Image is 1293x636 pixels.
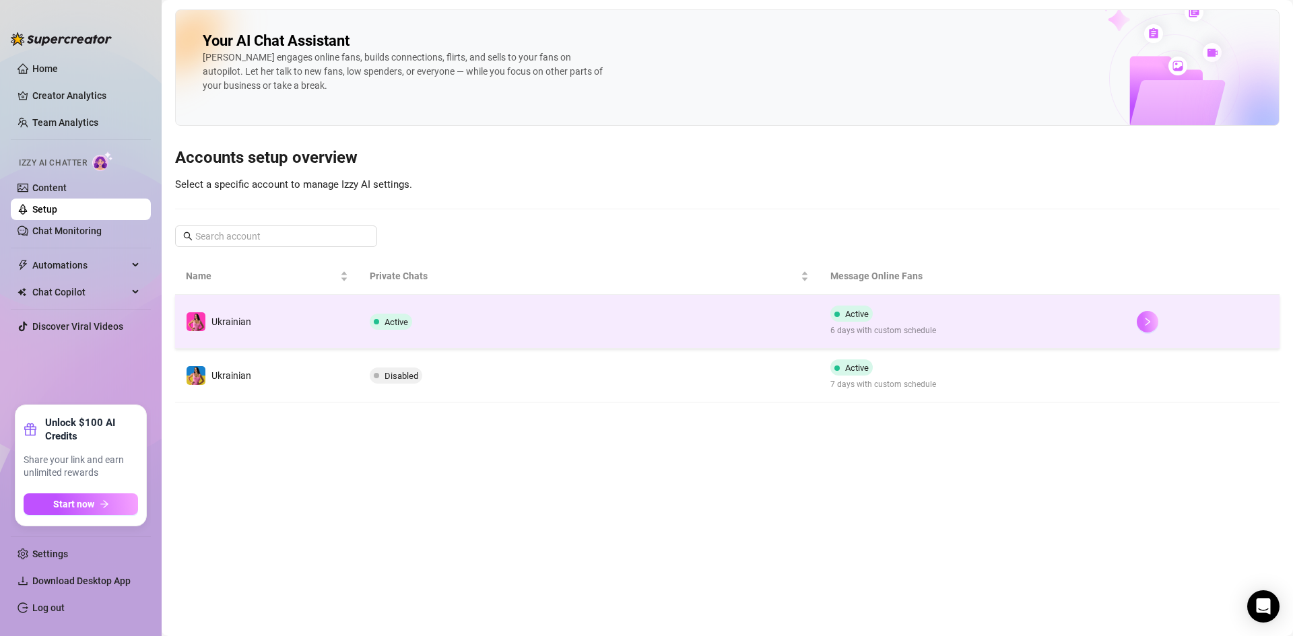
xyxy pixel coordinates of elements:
a: Home [32,63,58,74]
img: AI Chatter [92,151,113,171]
span: right [1143,317,1152,326]
span: Izzy AI Chatter [19,157,87,170]
th: Message Online Fans [820,258,1127,295]
input: Search account [195,229,358,244]
span: Download Desktop App [32,575,131,586]
span: Name [186,269,337,283]
strong: Unlock $100 AI Credits [45,416,138,443]
h3: Accounts setup overview [175,147,1280,169]
div: Open Intercom Messenger [1247,590,1280,623]
img: Chat Copilot [18,287,26,297]
a: Content [32,182,67,193]
button: right [1137,311,1158,332]
a: Setup [32,204,57,215]
span: Ukrainian [211,370,251,381]
span: Chat Copilot [32,281,128,303]
img: Ukrainian [187,312,205,331]
span: download [18,575,28,586]
span: thunderbolt [18,260,28,271]
span: Automations [32,254,128,276]
span: search [183,232,193,241]
img: logo-BBDzfeDw.svg [11,32,112,46]
a: Team Analytics [32,117,98,128]
span: Ukrainian [211,316,251,327]
a: Settings [32,549,68,559]
h2: Your AI Chat Assistant [203,32,350,50]
span: arrow-right [100,499,109,509]
a: Chat Monitoring [32,225,102,236]
th: Private Chats [359,258,819,295]
a: Creator Analytics [32,85,140,106]
button: Start nowarrow-right [24,493,138,515]
span: 7 days with custom schedule [830,378,936,391]
a: Log out [32,602,65,613]
a: Discover Viral Videos [32,321,123,332]
span: Active [845,363,869,373]
span: gift [24,423,37,436]
span: Private Chats [370,269,797,283]
span: 6 days with custom schedule [830,324,936,337]
span: Active [385,317,408,327]
span: Active [845,309,869,319]
span: Select a specific account to manage Izzy AI settings. [175,178,412,190]
span: Start now [53,499,94,509]
div: [PERSON_NAME] engages online fans, builds connections, flirts, and sells to your fans on autopilo... [203,50,607,93]
img: Ukrainian [187,366,205,385]
th: Name [175,258,359,295]
span: Disabled [385,371,418,381]
span: Share your link and earn unlimited rewards [24,454,138,480]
